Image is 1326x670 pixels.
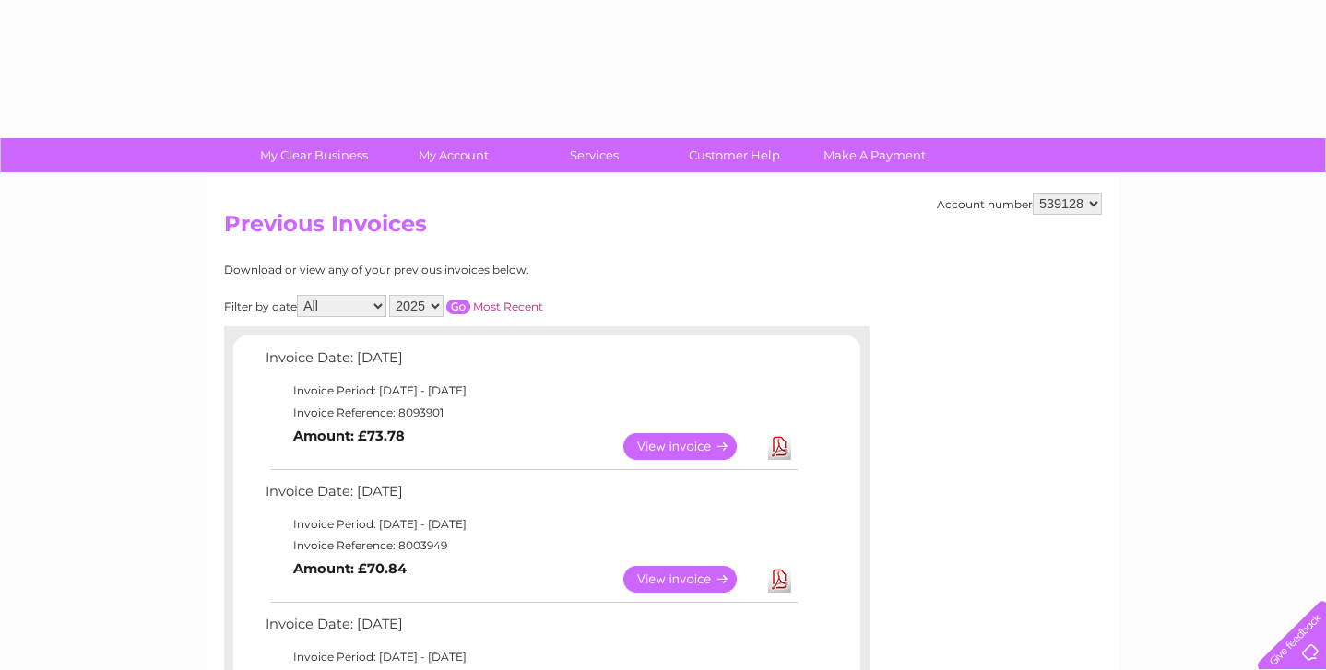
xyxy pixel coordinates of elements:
a: My Account [378,138,530,172]
td: Invoice Reference: 8093901 [261,402,800,424]
a: Download [768,566,791,593]
a: Services [518,138,670,172]
a: Make A Payment [799,138,951,172]
a: View [623,566,759,593]
a: My Clear Business [238,138,390,172]
b: Amount: £70.84 [293,560,407,577]
b: Amount: £73.78 [293,428,405,444]
div: Account number [937,193,1102,215]
h2: Previous Invoices [224,211,1102,246]
td: Invoice Date: [DATE] [261,346,800,380]
td: Invoice Period: [DATE] - [DATE] [261,646,800,668]
td: Invoice Reference: 8003949 [261,535,800,557]
div: Filter by date [224,295,708,317]
td: Invoice Period: [DATE] - [DATE] [261,513,800,535]
a: View [623,433,759,460]
a: Most Recent [473,300,543,313]
td: Invoice Date: [DATE] [261,612,800,646]
td: Invoice Date: [DATE] [261,479,800,513]
a: Customer Help [658,138,811,172]
td: Invoice Period: [DATE] - [DATE] [261,380,800,402]
a: Download [768,433,791,460]
div: Download or view any of your previous invoices below. [224,264,708,276]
